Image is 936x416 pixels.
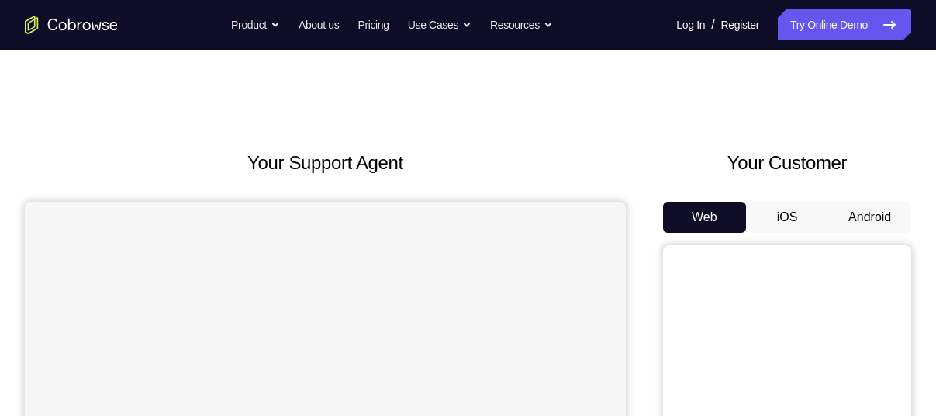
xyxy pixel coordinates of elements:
[746,202,829,233] button: iOS
[663,149,911,177] h2: Your Customer
[25,149,626,177] h2: Your Support Agent
[25,16,118,34] a: Go to the home page
[408,9,471,40] button: Use Cases
[721,9,759,40] a: Register
[711,16,714,34] span: /
[676,9,705,40] a: Log In
[299,9,339,40] a: About us
[490,9,553,40] button: Resources
[231,9,280,40] button: Product
[778,9,911,40] a: Try Online Demo
[828,202,911,233] button: Android
[663,202,746,233] button: Web
[357,9,389,40] a: Pricing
